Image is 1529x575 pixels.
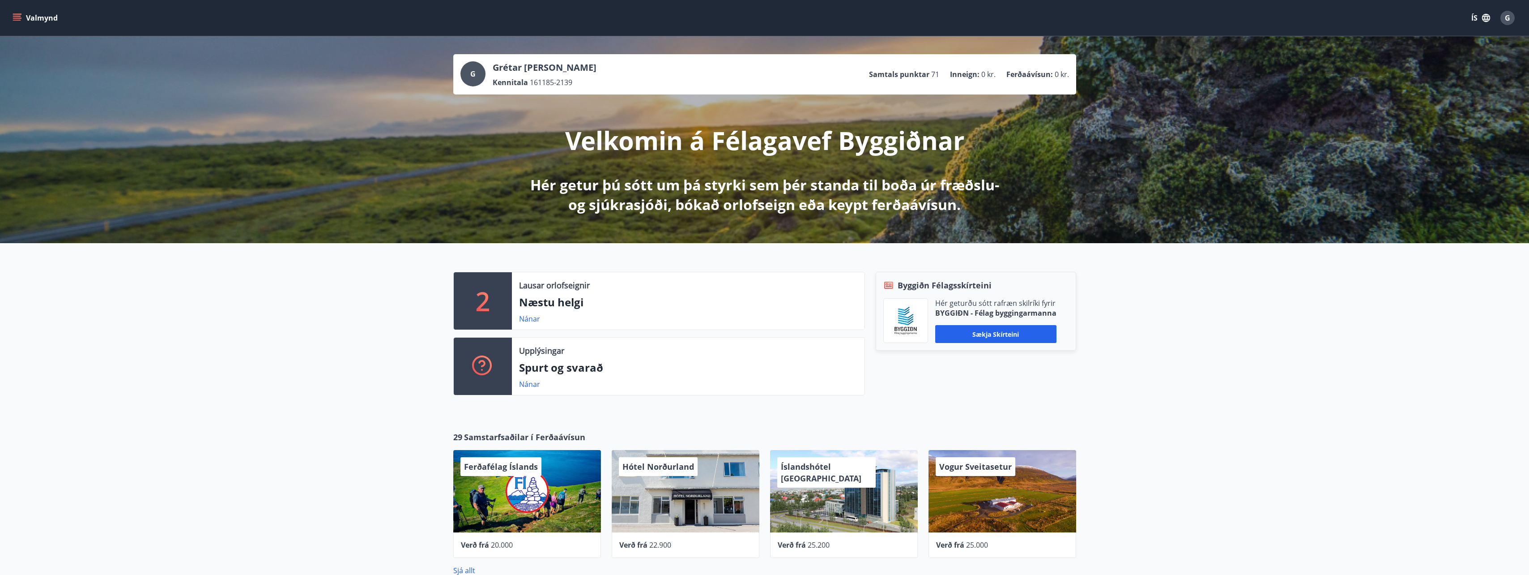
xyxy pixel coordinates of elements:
[476,284,490,318] p: 2
[519,345,564,356] p: Upplýsingar
[808,540,830,550] span: 25.200
[869,69,929,79] p: Samtals punktar
[461,540,489,550] span: Verð frá
[622,461,694,472] span: Hótel Norðurland
[519,379,540,389] a: Nánar
[939,461,1012,472] span: Vogur Sveitasetur
[935,308,1056,318] p: BYGGIÐN - Félag byggingarmanna
[931,69,939,79] span: 71
[778,540,806,550] span: Verð frá
[470,69,476,79] span: G
[519,360,857,375] p: Spurt og svarað
[519,295,857,310] p: Næstu helgi
[565,123,964,157] p: Velkomin á Félagavef Byggiðnar
[936,540,964,550] span: Verð frá
[519,279,590,291] p: Lausar orlofseignir
[1497,7,1518,29] button: G
[649,540,671,550] span: 22.900
[981,69,996,79] span: 0 kr.
[493,61,596,74] p: Grétar [PERSON_NAME]
[935,298,1056,308] p: Hér geturðu sótt rafræn skilríki fyrir
[619,540,647,550] span: Verð frá
[493,77,528,87] p: Kennitala
[898,279,992,291] span: Byggiðn Félagsskírteini
[781,461,861,484] span: Íslandshótel [GEOGRAPHIC_DATA]
[966,540,988,550] span: 25.000
[528,175,1001,215] p: Hér getur þú sótt um þá styrki sem þér standa til boða úr fræðslu- og sjúkrasjóði, bókað orlofsei...
[464,461,538,472] span: Ferðafélag Íslands
[1006,69,1053,79] p: Ferðaávísun :
[464,431,585,443] span: Samstarfsaðilar í Ferðaávísun
[890,305,921,336] img: BKlGVmlTW1Qrz68WFGMFQUcXHWdQd7yePWMkvn3i.png
[519,314,540,324] a: Nánar
[491,540,513,550] span: 20.000
[11,10,61,26] button: menu
[950,69,980,79] p: Inneign :
[453,431,462,443] span: 29
[935,325,1056,343] button: Sækja skírteini
[1505,13,1510,23] span: G
[1055,69,1069,79] span: 0 kr.
[1466,10,1495,26] button: ÍS
[530,77,572,87] span: 161185-2139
